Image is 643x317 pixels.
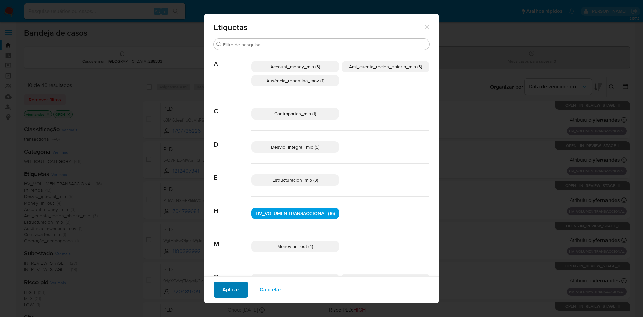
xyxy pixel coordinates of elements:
[214,23,424,31] span: Etiquetas
[251,241,339,252] div: Money_in_out (4)
[272,177,318,183] span: Estructuracion_mlb (3)
[342,274,429,285] div: Organizacao_sem_fins_lucrativos (1)
[214,197,251,215] span: H
[260,282,281,297] span: Cancelar
[214,230,251,248] span: M
[251,75,339,86] div: Ausência_repentina_mov (1)
[214,164,251,182] span: E
[342,61,429,72] div: Aml_cuenta_recien_abierta_mlb (3)
[271,144,319,150] span: Desvio_integral_mlb (5)
[216,42,222,47] button: Procurar
[214,131,251,149] span: D
[270,63,320,70] span: Account_money_mlb (3)
[214,263,251,281] span: O
[214,97,251,115] span: C
[251,141,339,153] div: Desvio_integral_mlb (5)
[214,282,248,298] button: Aplicar
[251,274,339,285] div: Operação_arredondada (1)
[251,282,290,298] button: Cancelar
[266,77,324,84] span: Ausência_repentina_mov (1)
[223,42,427,48] input: Filtro de pesquisa
[348,276,423,283] span: Organizacao_sem_fins_lucrativos (1)
[214,50,251,68] span: A
[251,208,339,219] div: HV_VOLUMEN TRANSACCIONAL (16)
[251,61,339,72] div: Account_money_mlb (3)
[277,243,313,250] span: Money_in_out (4)
[349,63,422,70] span: Aml_cuenta_recien_abierta_mlb (3)
[268,276,323,283] span: Operação_arredondada (1)
[251,108,339,120] div: Contrapartes_mlb (1)
[274,110,316,117] span: Contrapartes_mlb (1)
[256,210,335,217] span: HV_VOLUMEN TRANSACCIONAL (16)
[251,174,339,186] div: Estructuracion_mlb (3)
[424,24,430,30] button: Fechar
[222,282,239,297] span: Aplicar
